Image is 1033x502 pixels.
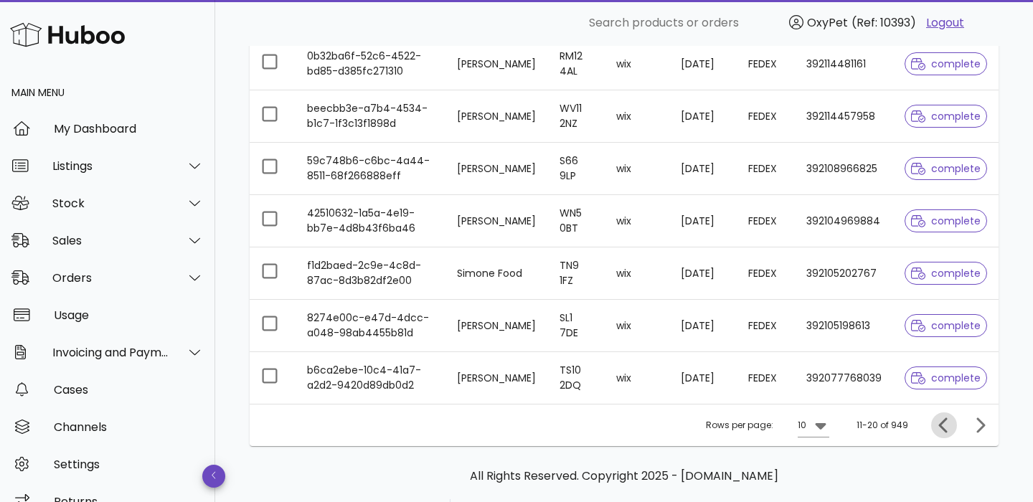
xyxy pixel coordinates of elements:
[798,419,806,432] div: 10
[52,346,169,359] div: Invoicing and Payments
[605,38,669,90] td: wix
[911,216,981,226] span: complete
[669,195,737,247] td: [DATE]
[445,352,548,404] td: [PERSON_NAME]
[911,164,981,174] span: complete
[706,404,829,446] div: Rows per page:
[54,420,204,434] div: Channels
[605,300,669,352] td: wix
[548,143,605,195] td: S66 9LP
[795,143,893,195] td: 392108966825
[54,458,204,471] div: Settings
[931,412,957,438] button: Previous page
[926,14,964,32] a: Logout
[445,247,548,300] td: Simone Food
[52,196,169,210] div: Stock
[445,143,548,195] td: [PERSON_NAME]
[548,352,605,404] td: TS10 2DQ
[52,159,169,173] div: Listings
[857,419,908,432] div: 11-20 of 949
[669,247,737,300] td: [DATE]
[737,90,795,143] td: FEDEX
[605,352,669,404] td: wix
[296,247,445,300] td: f1d2baed-2c9e-4c8d-87ac-8d3b82df2e00
[605,143,669,195] td: wix
[795,90,893,143] td: 392114457958
[296,90,445,143] td: beecbb3e-a7b4-4534-b1c7-1f3c13f1898d
[795,352,893,404] td: 392077768039
[737,38,795,90] td: FEDEX
[296,195,445,247] td: 42510632-1a5a-4e19-bb7e-4d8b43f6ba46
[795,38,893,90] td: 392114481161
[795,300,893,352] td: 392105198613
[807,14,848,31] span: OxyPet
[798,414,829,437] div: 10Rows per page:
[669,90,737,143] td: [DATE]
[10,19,125,50] img: Huboo Logo
[296,143,445,195] td: 59c748b6-c6bc-4a44-8511-68f266888eff
[54,383,204,397] div: Cases
[737,195,795,247] td: FEDEX
[605,195,669,247] td: wix
[548,195,605,247] td: WN5 0BT
[737,352,795,404] td: FEDEX
[548,247,605,300] td: TN9 1FZ
[445,38,548,90] td: [PERSON_NAME]
[795,195,893,247] td: 392104969884
[669,352,737,404] td: [DATE]
[296,300,445,352] td: 8274e00c-e47d-4dcc-a048-98ab4455b81d
[737,247,795,300] td: FEDEX
[54,122,204,136] div: My Dashboard
[911,321,981,331] span: complete
[737,143,795,195] td: FEDEX
[261,468,987,485] p: All Rights Reserved. Copyright 2025 - [DOMAIN_NAME]
[445,90,548,143] td: [PERSON_NAME]
[911,111,981,121] span: complete
[54,308,204,322] div: Usage
[669,38,737,90] td: [DATE]
[296,38,445,90] td: 0b32ba6f-52c6-4522-bd85-d385fc271310
[911,268,981,278] span: complete
[296,352,445,404] td: b6ca2ebe-10c4-41a7-a2d2-9420d89db0d2
[605,90,669,143] td: wix
[445,300,548,352] td: [PERSON_NAME]
[548,300,605,352] td: SL1 7DE
[737,300,795,352] td: FEDEX
[548,38,605,90] td: RM12 4AL
[852,14,916,31] span: (Ref: 10393)
[911,59,981,69] span: complete
[605,247,669,300] td: wix
[967,412,993,438] button: Next page
[548,90,605,143] td: WV11 2NZ
[669,300,737,352] td: [DATE]
[52,234,169,247] div: Sales
[52,271,169,285] div: Orders
[911,373,981,383] span: complete
[795,247,893,300] td: 392105202767
[669,143,737,195] td: [DATE]
[445,195,548,247] td: [PERSON_NAME]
